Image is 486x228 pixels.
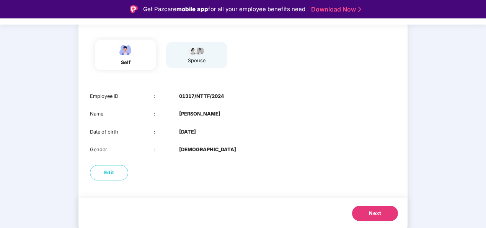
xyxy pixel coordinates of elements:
[369,210,381,217] span: Next
[187,46,206,55] img: svg+xml;base64,PHN2ZyB4bWxucz0iaHR0cDovL3d3dy53My5vcmcvMjAwMC9zdmciIHdpZHRoPSI5Ny44OTciIGhlaWdodD...
[179,146,236,154] b: [DEMOGRAPHIC_DATA]
[90,128,154,136] div: Date of birth
[104,169,114,177] span: Edit
[90,146,154,154] div: Gender
[90,93,154,100] div: Employee ID
[311,5,359,13] a: Download Now
[187,57,206,64] div: spouse
[130,5,138,13] img: Logo
[179,128,196,136] b: [DATE]
[116,59,135,66] div: self
[154,110,179,118] div: :
[116,43,135,57] img: svg+xml;base64,PHN2ZyBpZD0iRW1wbG95ZWVfbWFsZSIgeG1sbnM9Imh0dHA6Ly93d3cudzMub3JnLzIwMDAvc3ZnIiB3aW...
[358,5,361,13] img: Stroke
[179,110,220,118] b: [PERSON_NAME]
[90,110,154,118] div: Name
[154,93,179,100] div: :
[154,146,179,154] div: :
[352,206,398,221] button: Next
[143,5,305,14] div: Get Pazcare for all your employee benefits need
[179,93,224,100] b: 01317/NTTF/2024
[90,165,128,180] button: Edit
[154,128,179,136] div: :
[176,5,208,13] strong: mobile app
